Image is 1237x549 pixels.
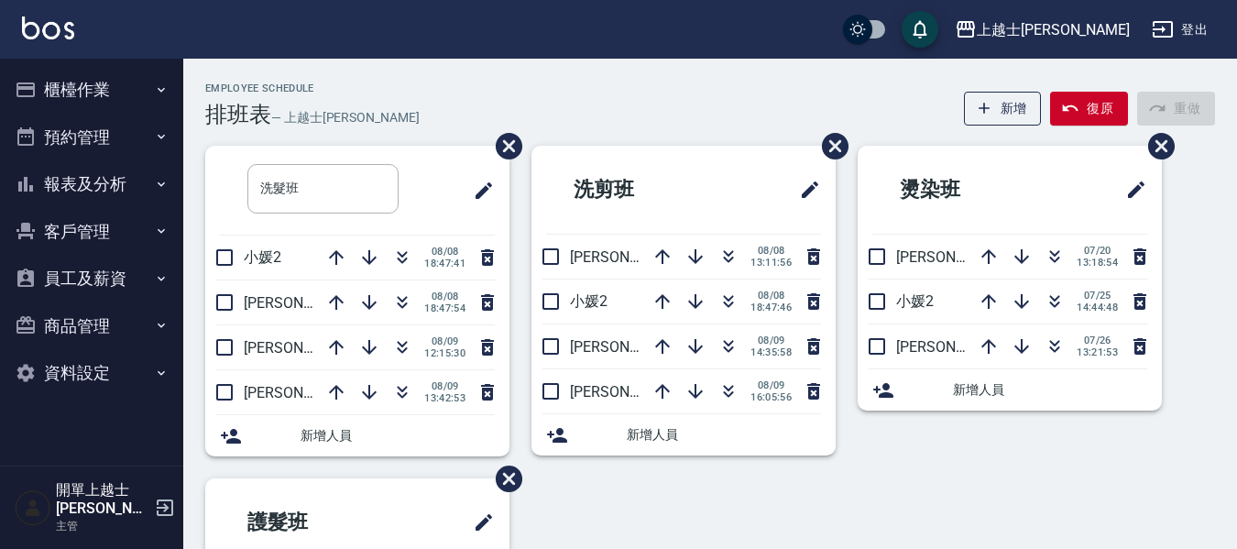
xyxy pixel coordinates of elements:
span: 新增人員 [627,425,821,445]
span: 14:35:58 [750,346,792,358]
span: 修改班表的標題 [788,168,821,212]
button: 報表及分析 [7,160,176,208]
span: 18:47:54 [424,302,465,314]
span: 08/09 [424,335,465,347]
button: 櫃檯作業 [7,66,176,114]
button: 商品管理 [7,302,176,350]
div: 新增人員 [858,369,1162,411]
button: 復原 [1050,92,1128,126]
button: 預約管理 [7,114,176,161]
span: [PERSON_NAME]8 [244,294,362,312]
span: 08/08 [424,291,465,302]
button: 登出 [1144,13,1215,47]
span: 新增人員 [301,426,495,445]
span: 小媛2 [896,292,934,310]
span: 刪除班表 [1134,119,1177,173]
span: [PERSON_NAME]12 [244,384,370,401]
span: [PERSON_NAME]12 [896,338,1023,356]
p: 主管 [56,518,149,534]
span: [PERSON_NAME]12 [570,383,696,401]
span: 08/09 [750,335,792,346]
span: 18:47:46 [750,302,792,313]
span: 修改班表的標題 [1114,168,1147,212]
img: Logo [22,16,74,39]
span: 08/09 [750,379,792,391]
div: 新增人員 [531,414,836,456]
span: [PERSON_NAME]12 [570,338,696,356]
button: 客戶管理 [7,208,176,256]
h2: Employee Schedule [205,82,420,94]
span: [PERSON_NAME]8 [896,248,1014,266]
button: 新增 [964,92,1042,126]
span: 13:42:53 [424,392,465,404]
span: [PERSON_NAME]8 [570,248,688,266]
button: 員工及薪資 [7,255,176,302]
h5: 開單上越士[PERSON_NAME] [56,481,149,518]
span: 刪除班表 [482,119,525,173]
span: 小媛2 [244,248,281,266]
h2: 洗剪班 [546,157,725,223]
span: 小媛2 [570,292,608,310]
span: 修改班表的標題 [462,169,495,213]
h6: — 上越士[PERSON_NAME] [271,108,420,127]
span: 08/08 [750,290,792,302]
span: 13:21:53 [1077,346,1118,358]
img: Person [15,489,51,526]
span: 08/08 [424,246,465,258]
input: 排版標題 [247,164,399,214]
span: 18:47:41 [424,258,465,269]
div: 上越士[PERSON_NAME] [977,18,1130,41]
span: 14:44:48 [1077,302,1118,313]
button: 資料設定 [7,349,176,397]
div: 新增人員 [205,415,509,456]
span: 刪除班表 [808,119,851,173]
h2: 燙染班 [872,157,1051,223]
button: 上越士[PERSON_NAME] [947,11,1137,49]
span: 新增人員 [953,380,1147,400]
span: 刪除班表 [482,452,525,506]
span: 07/26 [1077,335,1118,346]
span: 修改班表的標題 [462,500,495,544]
span: [PERSON_NAME]12 [244,339,370,357]
span: 07/25 [1077,290,1118,302]
span: 07/20 [1077,245,1118,257]
button: save [902,11,938,48]
span: 13:11:56 [750,257,792,269]
span: 12:15:30 [424,347,465,359]
span: 08/08 [750,245,792,257]
h3: 排班表 [205,102,271,127]
span: 13:18:54 [1077,257,1118,269]
span: 08/09 [424,380,465,392]
span: 16:05:56 [750,391,792,403]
